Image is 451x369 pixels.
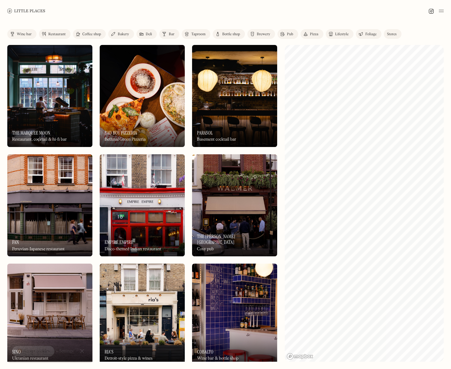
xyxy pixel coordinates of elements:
[100,45,185,147] a: Bad Boy PizzeriaBad Boy PizzeriaBad Boy PizzeriaBethnal Green Pizzeria
[108,29,134,39] a: Bakery
[335,32,349,36] div: Lifestyle
[197,356,238,361] div: Wine bar & bottle shop
[356,29,381,39] a: Foliage
[105,137,146,142] div: Bethnal Green Pizzeria
[7,45,92,147] a: The Marquee MoonThe Marquee MoonThe Marquee MoonRestaurant, cocktail & hi-fi bar
[285,45,444,362] canvas: Map
[182,29,210,39] a: Taproom
[197,137,236,142] div: Basement cocktail bar
[257,32,270,36] div: Brewery
[222,32,240,36] div: Bottle shop
[384,29,401,39] a: Stores
[192,264,277,366] img: Cobalto
[192,264,277,366] a: CobaltoCobaltoCobaltoWine bar & bottle shop
[12,137,67,142] div: Restaurant, cocktail & hi-fi bar
[48,32,66,36] div: Restaurant
[7,154,92,256] img: Fan
[197,247,214,252] div: Cosy pub
[197,349,213,355] h3: Cobalto
[365,32,377,36] div: Foliage
[100,154,185,256] img: Empire Empire
[12,130,50,136] h3: The Marquee Moon
[12,346,54,357] a: 🍪 Accept cookies
[247,29,275,39] a: Brewery
[277,29,298,39] a: Pub
[7,154,92,256] a: FanFanFanPeruvian-Japanese restaurant
[192,154,277,256] img: The Walmer Castle
[192,45,277,147] img: Parasol
[192,154,277,256] a: The Walmer CastleThe Walmer CastleThe [PERSON_NAME][GEOGRAPHIC_DATA]Cosy pub
[105,247,161,252] div: Disco-themed Indian restaurant
[159,29,179,39] a: Bar
[310,32,318,36] div: Pizza
[105,356,153,361] div: Detroit-style pizza & wines
[7,29,36,39] a: Wine bar
[118,32,129,36] div: Bakery
[73,29,106,39] a: Coffee shop
[197,130,213,136] h3: Parasol
[76,345,88,357] a: Close Cookie Popup
[59,349,74,353] div: Settings
[17,32,32,36] div: Wine bar
[146,32,152,36] div: Deli
[326,29,353,39] a: Lifestyle
[287,32,293,36] div: Pub
[7,264,92,366] a: SinoSinoSinoUkranian restaurant
[213,29,245,39] a: Bottle shop
[7,264,92,366] img: Sino
[39,29,71,39] a: Restaurant
[100,264,185,366] a: Ria'sRia'sRia'sDetroit-style pizza & wines
[169,32,174,36] div: Bar
[100,264,185,366] img: Ria's
[12,239,19,245] h3: Fan
[387,32,397,36] div: Stores
[191,32,205,36] div: Taproom
[192,45,277,147] a: ParasolParasolParasolBasement cocktail bar
[59,344,74,358] a: Settings
[7,45,92,147] img: The Marquee Moon
[82,32,101,36] div: Coffee shop
[105,349,113,355] h3: Ria's
[197,234,272,245] h3: The [PERSON_NAME][GEOGRAPHIC_DATA]
[100,154,185,256] a: Empire EmpireEmpire EmpireEmpire EmpireDisco-themed Indian restaurant
[287,353,313,360] a: Mapbox homepage
[105,239,133,245] h3: Empire Empire
[12,247,65,252] div: Peruvian-Japanese restaurant
[301,29,323,39] a: Pizza
[136,29,157,39] a: Deli
[105,130,137,136] h3: Bad Boy Pizzeria
[100,45,185,147] img: Bad Boy Pizzeria
[17,348,50,354] div: 🍪 Accept cookies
